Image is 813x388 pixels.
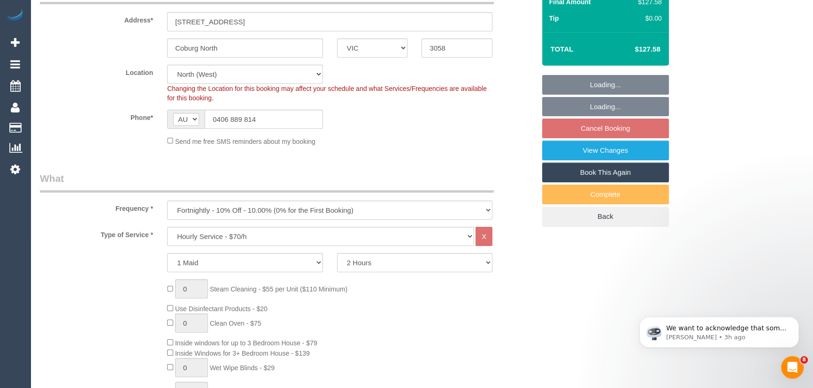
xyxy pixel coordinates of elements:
[606,45,660,53] h4: $127.58
[175,305,268,313] span: Use Disinfectant Products - $20
[634,14,661,23] div: $0.00
[33,110,160,122] label: Phone*
[542,207,669,226] a: Back
[40,172,494,193] legend: What
[175,137,315,145] span: Send me free SMS reminders about my booking
[800,356,808,364] span: 8
[167,38,323,58] input: Suburb*
[175,350,310,357] span: Inside Windows for 3+ Bedroom House - $139
[210,364,275,372] span: Wet Wipe Blinds - $29
[781,356,804,379] iframe: Intercom live chat
[33,227,160,239] label: Type of Service *
[167,85,487,102] span: Changing the Location for this booking may affect your schedule and what Services/Frequencies are...
[205,110,323,129] input: Phone*
[542,141,669,160] a: View Changes
[175,339,317,347] span: Inside windows for up to 3 Bedroom House - $79
[542,163,669,182] a: Book This Again
[422,38,492,58] input: Post Code*
[210,285,347,293] span: Steam Cleaning - $55 per Unit ($110 Minimum)
[625,297,813,363] iframe: Intercom notifications message
[6,9,24,22] img: Automaid Logo
[210,320,261,327] span: Clean Oven - $75
[551,45,574,53] strong: Total
[33,12,160,25] label: Address*
[549,14,559,23] label: Tip
[33,65,160,77] label: Location
[33,201,160,213] label: Frequency *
